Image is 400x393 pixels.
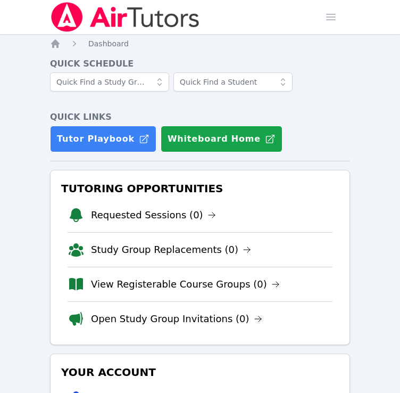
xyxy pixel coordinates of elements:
[91,242,251,257] a: Study Group Replacements (0)
[88,39,129,48] span: Dashboard
[59,179,341,198] h3: Tutoring Opportunities
[50,72,169,92] input: Quick Find a Study Group
[50,111,350,124] h4: Quick Links
[91,277,280,292] a: View Registerable Course Groups (0)
[50,38,350,49] nav: Breadcrumb
[50,58,350,70] h4: Quick Schedule
[173,72,293,92] input: Quick Find a Student
[91,208,216,223] a: Requested Sessions (0)
[59,363,341,382] h3: Your Account
[161,126,282,152] button: Whiteboard Home
[88,38,129,49] a: Dashboard
[91,312,262,326] a: Open Study Group Invitations (0)
[50,126,156,152] a: Tutor Playbook
[50,2,201,32] img: Air Tutors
